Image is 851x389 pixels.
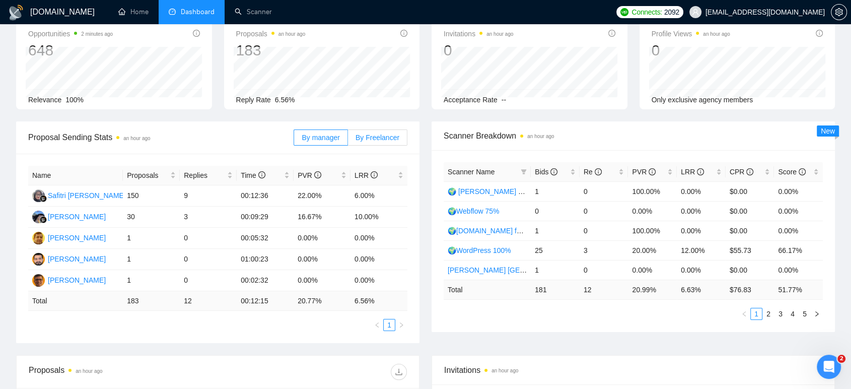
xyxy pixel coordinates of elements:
[48,211,106,222] div: [PERSON_NAME]
[180,207,237,228] td: 3
[664,7,679,18] span: 2092
[28,291,123,311] td: Total
[677,240,726,260] td: 12.00%
[631,7,662,18] span: Connects:
[32,189,45,202] img: SL
[799,308,811,320] li: 5
[48,190,126,201] div: Safitri [PERSON_NAME]
[535,168,557,176] span: Bids
[580,181,628,201] td: 0
[118,8,149,16] a: homeHome
[677,260,726,280] td: 0.00%
[40,195,47,202] img: gigradar-bm.png
[799,308,810,319] a: 5
[628,240,677,260] td: 20.00%
[184,170,225,181] span: Replies
[681,168,704,176] span: LRR
[751,308,762,319] a: 1
[32,276,106,284] a: SA[PERSON_NAME]
[48,232,106,243] div: [PERSON_NAME]
[180,228,237,249] td: 0
[123,166,180,185] th: Proposals
[236,41,306,60] div: 183
[302,134,339,142] span: By manager
[275,96,295,104] span: 6.56%
[677,201,726,221] td: 0.00%
[531,240,580,260] td: 25
[181,8,215,16] span: Dashboard
[831,8,847,16] a: setting
[235,8,272,16] a: searchScanner
[237,185,294,207] td: 00:12:36
[774,280,823,299] td: 51.77 %
[400,30,407,37] span: info-circle
[448,187,560,196] a: 🌍 [PERSON_NAME] 75% to 100%
[491,368,518,373] time: an hour ago
[371,319,383,331] button: left
[169,8,176,15] span: dashboard
[677,181,726,201] td: 0.00%
[817,355,841,379] iframe: Intercom live chat
[628,221,677,240] td: 100.00%
[28,166,123,185] th: Name
[237,249,294,270] td: 01:00:23
[620,8,628,16] img: upwork-logo.png
[697,168,704,175] span: info-circle
[531,260,580,280] td: 1
[258,171,265,178] span: info-circle
[314,171,321,178] span: info-circle
[294,249,350,270] td: 0.00%
[193,30,200,37] span: info-circle
[180,270,237,291] td: 0
[278,31,305,37] time: an hour ago
[383,319,395,331] li: 1
[356,134,399,142] span: By Freelancer
[811,308,823,320] button: right
[294,270,350,291] td: 0.00%
[527,134,554,139] time: an hour ago
[123,270,180,291] td: 1
[444,96,498,104] span: Acceptance Rate
[531,280,580,299] td: 181
[350,270,407,291] td: 0.00%
[531,181,580,201] td: 1
[787,308,798,319] a: 4
[774,181,823,201] td: 0.00%
[65,96,84,104] span: 100%
[391,364,407,380] button: download
[486,31,513,37] time: an hour ago
[236,28,306,40] span: Proposals
[28,28,113,40] span: Opportunities
[350,207,407,228] td: 10.00%
[531,201,580,221] td: 0
[48,253,106,265] div: [PERSON_NAME]
[580,201,628,221] td: 0
[580,221,628,240] td: 0
[28,41,113,60] div: 648
[294,228,350,249] td: 0.00%
[652,41,730,60] div: 0
[580,260,628,280] td: 0
[32,211,45,223] img: AA
[123,185,180,207] td: 150
[837,355,845,363] span: 2
[750,308,762,320] li: 1
[692,9,699,16] span: user
[123,136,150,141] time: an hour ago
[237,270,294,291] td: 00:02:32
[726,221,774,240] td: $0.00
[628,181,677,201] td: 100.00%
[502,96,506,104] span: --
[677,221,726,240] td: 0.00%
[32,254,106,263] a: MT[PERSON_NAME]
[448,168,494,176] span: Scanner Name
[76,368,102,374] time: an hour ago
[632,168,656,176] span: PVR
[519,164,529,179] span: filter
[774,240,823,260] td: 66.17%
[774,201,823,221] td: 0.00%
[811,308,823,320] li: Next Page
[726,280,774,299] td: $ 76.83
[395,319,407,331] li: Next Page
[741,311,747,317] span: left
